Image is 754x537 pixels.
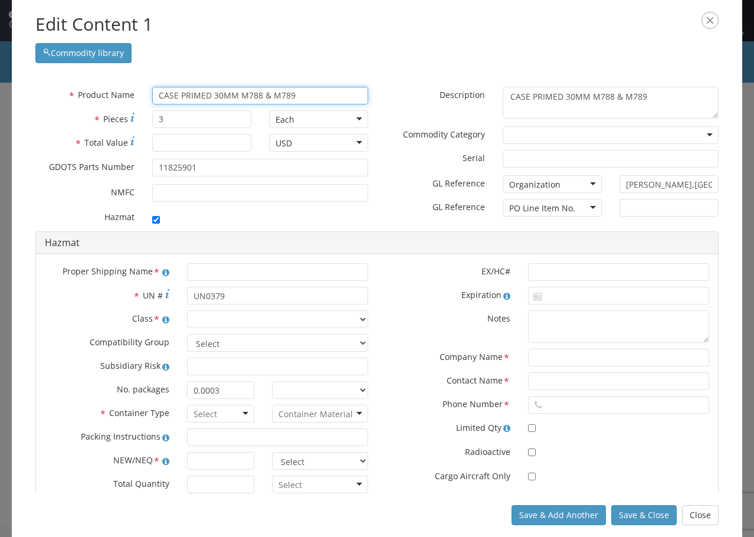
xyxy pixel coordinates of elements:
[36,358,178,372] label: Subsidiary Risk
[509,202,575,214] div: PO Line Item No.
[278,408,353,420] input: Container Material
[377,349,519,365] label: Company Name
[36,381,178,395] label: No. packages
[49,161,135,172] span: GDOTS Parts Number
[36,263,178,279] label: Proper Shipping Name
[512,505,606,525] button: Save & Add Another
[377,310,519,325] label: Notes
[45,236,80,249] a: Hazmat
[103,113,128,125] span: Pieces
[440,89,485,100] span: Description
[463,152,485,163] span: Serial
[403,129,485,140] span: Commodity Category
[78,89,135,100] span: Product Name
[84,137,128,148] span: Total Value
[36,310,178,326] label: Class
[611,505,677,525] button: Save & Close
[509,179,560,191] div: Organization
[377,396,519,412] label: Phone Number
[143,290,163,301] span: UN #
[35,43,132,63] button: Commodity library
[377,492,519,506] label: Reportable Quantity
[36,452,178,468] label: NEW/NEQ
[377,468,519,482] label: Cargo Aircraft Only
[682,505,719,525] button: Close
[278,479,304,491] input: Select
[276,137,292,149] div: USD
[432,178,485,189] span: GL Reference
[377,263,519,277] label: EX/HC#
[377,287,519,301] label: Expiration
[111,186,135,198] span: NMFC
[104,211,135,222] span: Hazmat
[36,428,178,443] label: Packing Instructions
[432,201,485,212] span: GL Reference
[377,420,519,434] label: Limited Qty
[377,444,519,458] label: Radioactive
[35,12,719,37] h2: Edit Content 1
[377,372,519,388] label: Contact Name
[109,408,169,419] span: Container Type
[36,334,178,348] label: Compatibility Group
[113,478,169,489] span: Total Quantity
[194,408,219,420] input: Select
[276,114,294,126] div: Each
